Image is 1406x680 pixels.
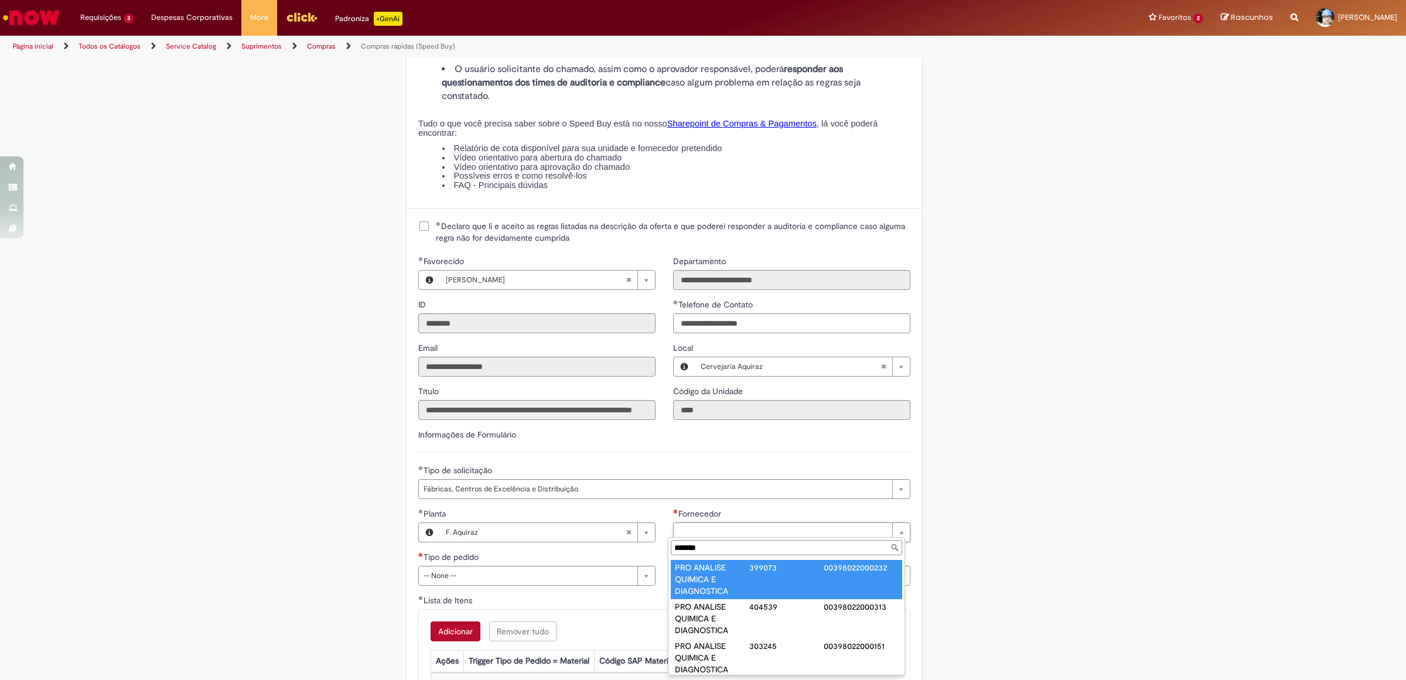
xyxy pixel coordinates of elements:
div: 00398022000232 [824,562,898,573]
div: 303245 [749,640,824,652]
div: 404539 [749,601,824,613]
div: 00398022000313 [824,601,898,613]
div: 399073 [749,562,824,573]
div: PRO ANALISE QUIMICA E DIAGNOSTICA [675,562,749,597]
div: PRO ANALISE QUIMICA E DIAGNOSTICA [675,640,749,675]
ul: Fornecedor [668,558,905,675]
div: PRO ANALISE QUIMICA E DIAGNOSTICA [675,601,749,636]
div: 00398022000151 [824,640,898,652]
